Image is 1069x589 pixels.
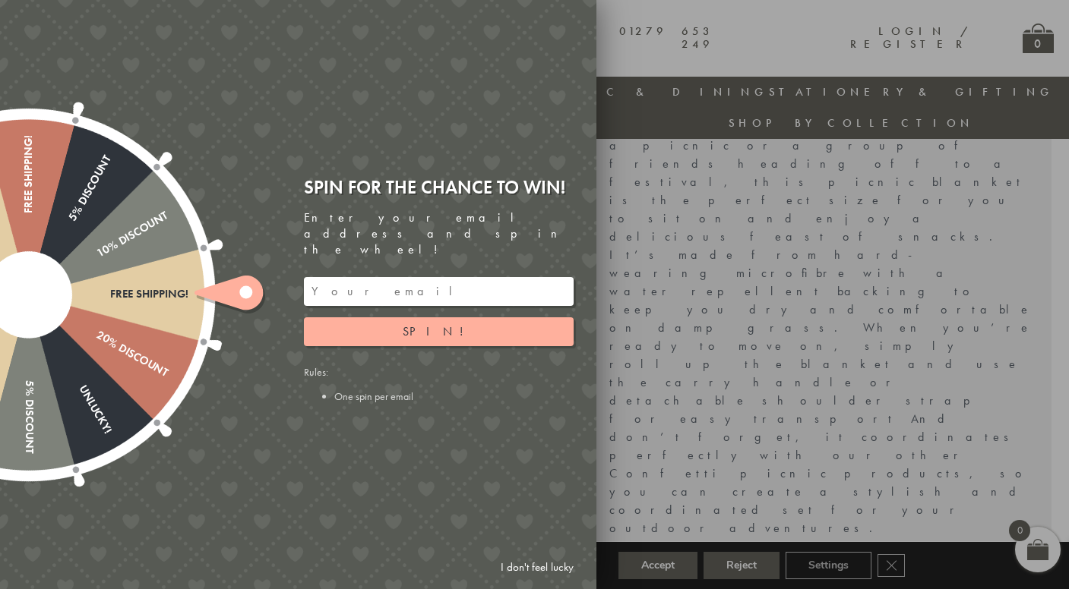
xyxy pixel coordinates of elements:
[334,389,574,403] li: One spin per email
[304,277,574,306] input: Your email
[493,553,581,581] a: I don't feel lucky
[403,323,475,339] span: Spin!
[304,317,574,346] button: Spin!
[22,135,35,294] div: Free shipping!
[23,291,114,436] div: Unlucky!
[23,153,114,298] div: 5% Discount
[304,365,574,403] div: Rules:
[304,210,574,257] div: Enter your email address and spin the wheel!
[22,294,35,454] div: 5% Discount
[25,289,169,380] div: 20% Discount
[25,209,169,301] div: 10% Discount
[29,288,188,301] div: Free shipping!
[304,175,574,199] div: Spin for the chance to win!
